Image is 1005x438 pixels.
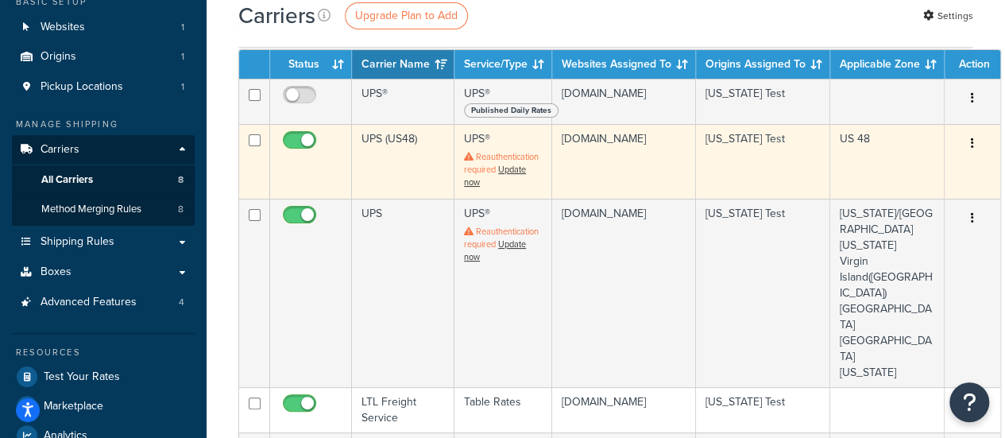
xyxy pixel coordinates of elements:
span: 4 [179,296,184,309]
span: 1 [181,80,184,94]
span: Marketplace [44,400,103,413]
li: All Carriers [12,165,195,195]
a: Settings [923,5,973,27]
a: Origins 1 [12,42,195,72]
a: Update now [464,163,526,188]
span: Carriers [41,143,79,157]
th: Applicable Zone: activate to sort column ascending [830,50,945,79]
span: Shipping Rules [41,235,114,249]
span: Pickup Locations [41,80,123,94]
span: Websites [41,21,85,34]
a: Marketplace [12,392,195,421]
th: Websites Assigned To: activate to sort column ascending [552,50,696,79]
li: Carriers [12,135,195,226]
li: Method Merging Rules [12,195,195,224]
span: Upgrade Plan to Add [355,7,458,24]
a: Shipping Rules [12,227,195,257]
span: 1 [181,50,184,64]
td: LTL Freight Service [352,387,454,432]
td: US 48 [830,124,945,199]
td: [DOMAIN_NAME] [552,79,696,124]
span: Origins [41,50,76,64]
a: Advanced Features 4 [12,288,195,317]
li: Pickup Locations [12,72,195,102]
a: Update now [464,238,526,263]
th: Origins Assigned To: activate to sort column ascending [696,50,830,79]
a: Test Your Rates [12,362,195,391]
td: [US_STATE] Test [696,387,830,432]
td: [DOMAIN_NAME] [552,199,696,387]
td: UPS® [454,79,552,124]
div: Manage Shipping [12,118,195,131]
td: [US_STATE]/[GEOGRAPHIC_DATA] [US_STATE] Virgin Island([GEOGRAPHIC_DATA]) [GEOGRAPHIC_DATA] [GEOGR... [830,199,945,387]
td: UPS [352,199,454,387]
li: Websites [12,13,195,42]
span: All Carriers [41,173,93,187]
span: Reauthentication required [464,225,539,250]
span: Method Merging Rules [41,203,141,216]
a: All Carriers 8 [12,165,195,195]
span: 8 [178,173,184,187]
td: [US_STATE] Test [696,79,830,124]
a: Websites 1 [12,13,195,42]
th: Status: activate to sort column ascending [270,50,352,79]
a: Upgrade Plan to Add [345,2,468,29]
th: Service/Type: activate to sort column ascending [454,50,552,79]
li: Advanced Features [12,288,195,317]
th: Action [945,50,1000,79]
span: Published Daily Rates [464,103,559,118]
span: Boxes [41,266,72,279]
td: [US_STATE] Test [696,124,830,199]
span: 1 [181,21,184,34]
a: Pickup Locations 1 [12,72,195,102]
span: Test Your Rates [44,370,120,384]
a: Boxes [12,258,195,287]
a: Carriers [12,135,195,165]
td: [US_STATE] Test [696,199,830,387]
td: [DOMAIN_NAME] [552,387,696,432]
span: 8 [178,203,184,216]
td: UPS® [454,199,552,387]
td: UPS® [352,79,454,124]
td: [DOMAIN_NAME] [552,124,696,199]
li: Origins [12,42,195,72]
th: Carrier Name: activate to sort column ascending [352,50,454,79]
button: Open Resource Center [949,382,989,422]
div: Resources [12,346,195,359]
td: UPS® [454,124,552,199]
span: Reauthentication required [464,150,539,176]
td: UPS (US48) [352,124,454,199]
a: Method Merging Rules 8 [12,195,195,224]
span: Advanced Features [41,296,137,309]
td: Table Rates [454,387,552,432]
